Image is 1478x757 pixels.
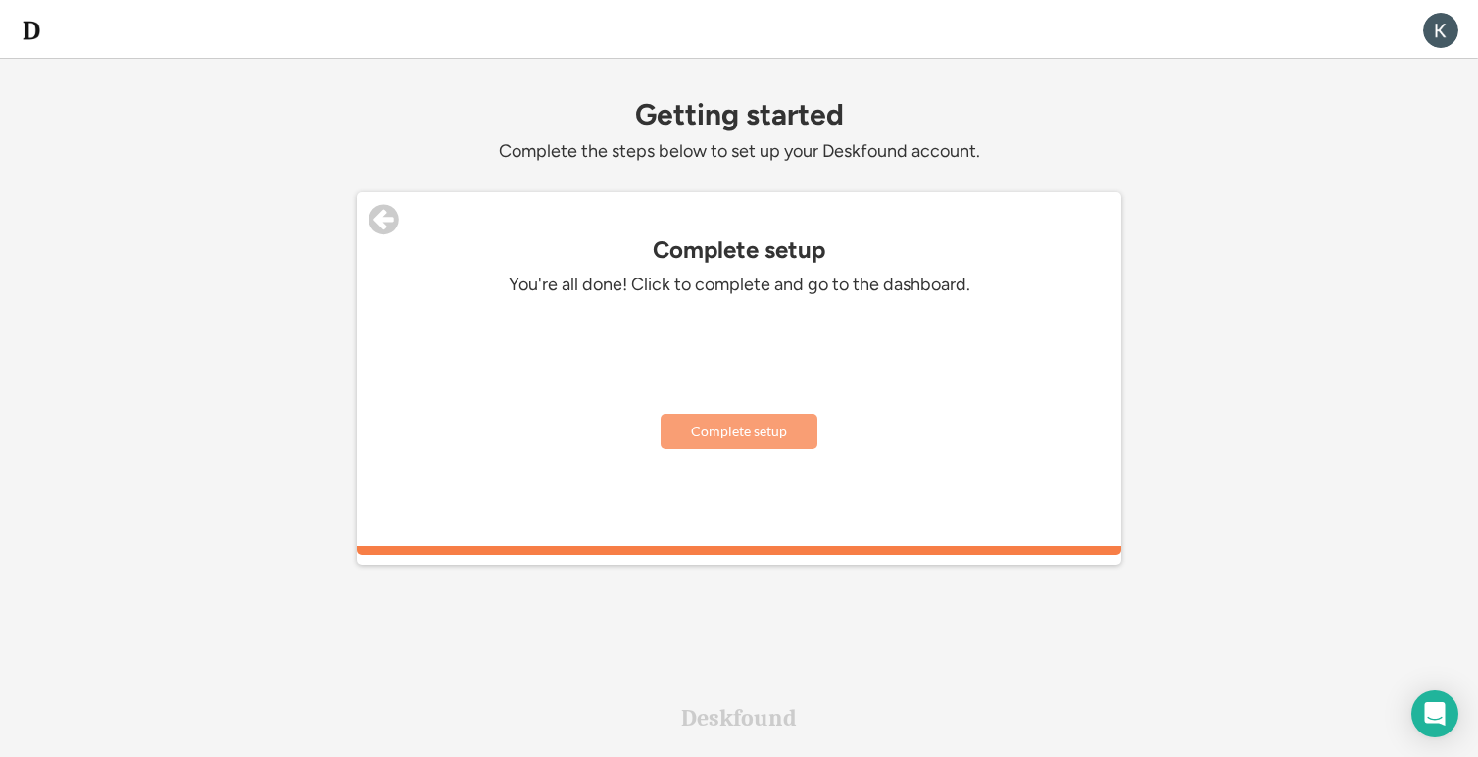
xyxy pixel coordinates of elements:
[445,274,1033,296] div: You're all done! Click to complete and go to the dashboard.
[357,98,1121,130] div: Getting started
[357,140,1121,163] div: Complete the steps below to set up your Deskfound account.
[20,19,43,42] img: d-whitebg.png
[1423,13,1458,48] img: ACg8ocKiUrqwtj6rIQCZ2rU_Nqr2vl4WhGpSNllEIyaGMGHWieXkRg=s96-c
[1411,690,1458,737] div: Open Intercom Messenger
[661,414,817,449] button: Complete setup
[361,546,1117,555] div: 100%
[681,706,797,730] div: Deskfound
[357,236,1121,264] div: Complete setup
